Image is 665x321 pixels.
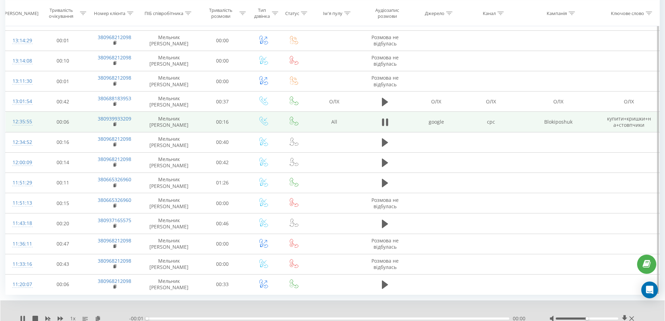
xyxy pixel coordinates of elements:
[98,217,131,224] a: 380937165575
[197,274,248,294] td: 00:33
[38,132,88,152] td: 00:16
[547,10,567,16] div: Кампанія
[254,7,270,19] div: Тип дзвінка
[197,213,248,234] td: 00:46
[141,274,197,294] td: Мельник [PERSON_NAME]
[464,112,518,132] td: cpc
[38,92,88,112] td: 00:42
[285,10,299,16] div: Статус
[308,112,361,132] td: All
[44,7,79,19] div: Тривалість очікування
[141,71,197,92] td: Мельник [PERSON_NAME]
[371,257,399,270] span: Розмова не відбулась
[141,51,197,71] td: Мельник [PERSON_NAME]
[197,173,248,193] td: 01:26
[425,10,444,16] div: Джерело
[197,152,248,173] td: 00:42
[38,254,88,274] td: 00:43
[98,257,131,264] a: 380968212098
[98,54,131,61] a: 380968212098
[13,156,31,169] div: 12:00:09
[98,115,131,122] a: 380939933209
[204,7,238,19] div: Тривалість розмови
[197,254,248,274] td: 00:00
[197,132,248,152] td: 00:40
[141,213,197,234] td: Мельник [PERSON_NAME]
[141,193,197,213] td: Мельник [PERSON_NAME]
[13,74,31,88] div: 13:11:30
[308,92,361,112] td: ОЛХ
[197,193,248,213] td: 00:00
[13,115,31,129] div: 12:35:55
[38,173,88,193] td: 00:11
[38,51,88,71] td: 00:10
[98,237,131,244] a: 380968212098
[141,173,197,193] td: Мельник [PERSON_NAME]
[13,237,31,251] div: 11:36:11
[585,317,588,320] div: Accessibility label
[141,112,197,132] td: Мельник [PERSON_NAME]
[13,196,31,210] div: 11:51:13
[197,71,248,92] td: 00:00
[38,112,88,132] td: 00:06
[98,176,131,183] a: 380665326960
[13,278,31,291] div: 11:20:07
[518,92,599,112] td: ОЛХ
[518,112,599,132] td: Blokiposhuk
[13,54,31,68] div: 13:14:08
[409,92,464,112] td: ОЛХ
[483,10,496,16] div: Канал
[197,51,248,71] td: 00:00
[197,234,248,254] td: 00:00
[38,234,88,254] td: 00:47
[98,156,131,162] a: 380968212098
[141,234,197,254] td: Мельник [PERSON_NAME]
[323,10,342,16] div: Ім'я пулу
[371,74,399,87] span: Розмова не відбулась
[464,92,518,112] td: ОЛХ
[13,217,31,230] div: 11:43:18
[13,34,31,48] div: 13:14:29
[197,30,248,51] td: 00:00
[599,92,659,112] td: ОЛХ
[13,95,31,108] div: 13:01:54
[141,92,197,112] td: Мельник [PERSON_NAME]
[371,197,399,210] span: Розмова не відбулась
[38,274,88,294] td: 00:06
[145,10,183,16] div: ПІБ співробітника
[38,30,88,51] td: 00:01
[98,95,131,102] a: 380688183953
[38,213,88,234] td: 00:20
[98,34,131,41] a: 380968212098
[94,10,125,16] div: Номер клієнта
[98,197,131,203] a: 380665326960
[141,152,197,173] td: Мельник [PERSON_NAME]
[611,10,644,16] div: Ключове слово
[3,10,38,16] div: [PERSON_NAME]
[13,257,31,271] div: 11:33:16
[13,176,31,190] div: 11:51:29
[98,74,131,81] a: 380968212098
[141,132,197,152] td: Мельник [PERSON_NAME]
[38,152,88,173] td: 00:14
[367,7,407,19] div: Аудіозапис розмови
[141,30,197,51] td: Мельник [PERSON_NAME]
[197,112,248,132] td: 00:16
[371,54,399,67] span: Розмова не відбулась
[197,92,248,112] td: 00:37
[146,317,148,320] div: Accessibility label
[38,193,88,213] td: 00:15
[98,136,131,142] a: 380968212098
[13,136,31,149] div: 12:34:52
[38,71,88,92] td: 00:01
[599,112,659,132] td: купити+кришки+на+стовпчики
[371,237,399,250] span: Розмова не відбулась
[371,34,399,47] span: Розмова не відбулась
[409,112,464,132] td: google
[141,254,197,274] td: Мельник [PERSON_NAME]
[98,278,131,284] a: 380968212098
[641,282,658,298] div: Open Intercom Messenger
